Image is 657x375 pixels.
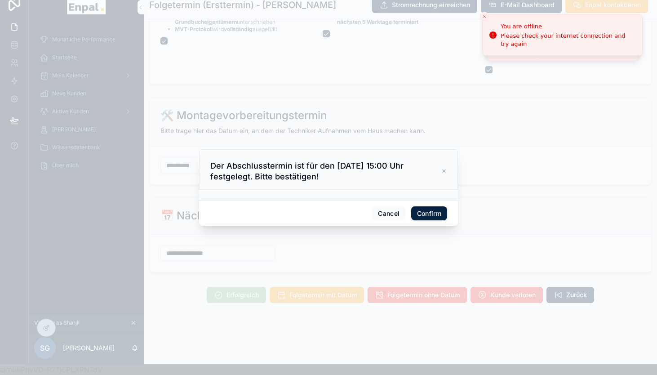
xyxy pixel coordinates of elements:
button: Confirm [411,206,447,221]
button: Close toast [480,12,489,21]
h3: Der Abschlusstermin ist für den [DATE] 15:00 Uhr festgelegt. Bitte bestätigen! [210,161,441,182]
div: You are offline [501,22,635,31]
button: Cancel [372,206,405,221]
div: Please check your internet connection and try again [501,32,635,48]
